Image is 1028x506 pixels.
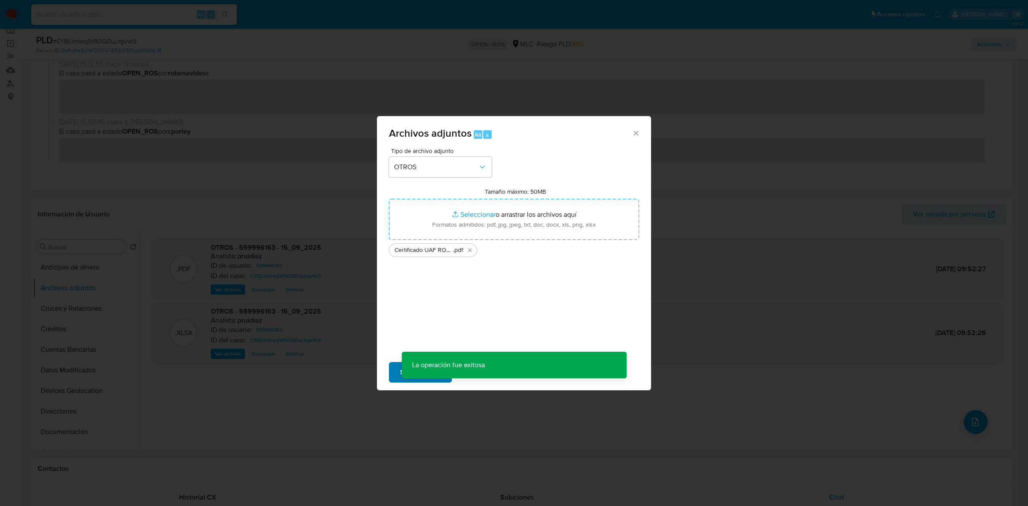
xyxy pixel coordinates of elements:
[394,163,478,171] span: OTROS
[389,362,452,383] button: Subir archivo
[475,131,481,139] span: Alt
[389,157,492,177] button: OTROS
[466,363,494,382] span: Cancelar
[485,188,546,195] label: Tamaño máximo: 50MB
[389,240,639,257] ul: Archivos seleccionados
[486,131,489,139] span: a
[632,129,640,137] button: Cerrar
[402,352,495,378] p: La operación fue exitosa
[391,148,494,154] span: Tipo de archivo adjunto
[394,246,453,254] span: Certificado UAF ROS #1330
[400,363,441,382] span: Subir archivo
[453,246,463,254] span: .pdf
[389,126,472,141] span: Archivos adjuntos
[465,245,475,255] button: Eliminar Certificado UAF ROS #1330.pdf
